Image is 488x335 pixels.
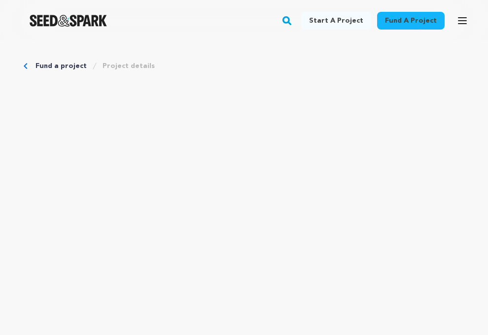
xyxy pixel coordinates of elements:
[30,15,107,27] img: Seed&Spark Logo Dark Mode
[103,61,155,71] a: Project details
[377,12,445,30] a: Fund a project
[35,61,87,71] a: Fund a project
[30,15,107,27] a: Seed&Spark Homepage
[301,12,371,30] a: Start a project
[24,61,464,71] div: Breadcrumb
